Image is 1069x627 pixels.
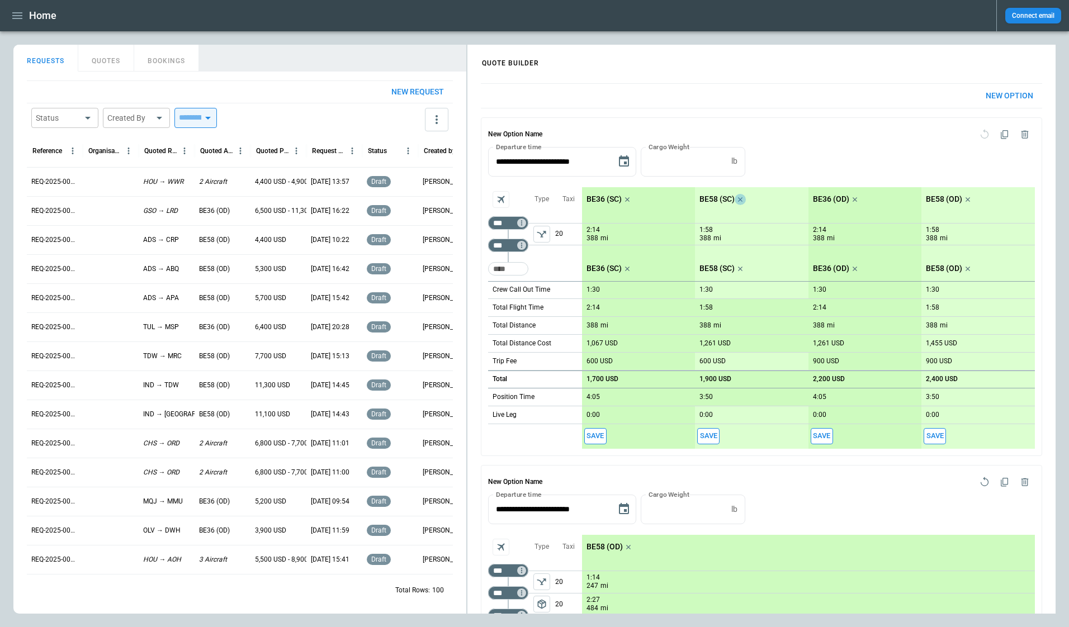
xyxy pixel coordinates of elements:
[827,321,835,330] p: mi
[586,321,598,330] p: 388
[811,428,833,444] span: Save this aircraft quote and copy details to clipboard
[31,526,78,535] p: REQ-2025-000240
[926,286,939,294] p: 1:30
[143,526,181,535] p: OLV → DWH
[36,112,81,123] div: Status
[423,526,470,535] p: [PERSON_NAME]
[423,351,470,361] p: [PERSON_NAME]
[699,286,713,294] p: 1:30
[586,542,623,552] p: BE58 (OD)
[600,581,608,591] p: mi
[369,526,389,534] span: draft
[311,235,349,245] p: [DATE] 10:22
[586,393,600,401] p: 4:05
[199,468,227,477] p: 2 Aircraft
[493,191,509,208] span: Aircraft selection
[926,194,962,204] p: BE58 (OD)
[533,596,550,612] button: left aligned
[401,144,415,158] button: Status column menu
[31,264,78,274] p: REQ-2025-000249
[586,604,598,613] p: 484
[731,505,737,514] p: lb
[78,45,134,72] button: QUOTES
[199,439,227,448] p: 2 Aircraft
[423,439,470,448] p: [PERSON_NAME]
[586,286,600,294] p: 1:30
[31,439,78,448] p: REQ-2025-000243
[255,177,323,187] p: 4,400 USD - 4,900 USD
[143,555,181,564] p: HOU → AOH
[600,604,608,613] p: mi
[177,144,192,158] button: Quoted Route column menu
[699,226,713,234] p: 1:58
[143,177,183,187] p: HOU → WWR
[1015,472,1035,492] span: Delete quote option
[699,357,726,365] p: 600 USD
[423,410,470,419] p: [PERSON_NAME]
[312,147,345,155] div: Request Created At (UTC-05:00)
[199,351,230,361] p: BE58 (OD)
[255,235,286,245] p: 4,400 USD
[423,206,470,216] p: [PERSON_NAME]
[88,147,121,155] div: Organisation
[143,351,182,361] p: TDW → MRC
[255,497,286,506] p: 5,200 USD
[827,234,835,243] p: mi
[29,9,56,22] h1: Home
[31,381,78,390] p: REQ-2025-000245
[143,293,179,303] p: ADS → APA
[926,357,952,365] p: 900 USD
[813,393,826,401] p: 4:05
[493,303,543,312] p: Total Flight Time
[199,555,227,564] p: 3 Aircraft
[199,206,230,216] p: BE36 (OD)
[586,226,600,234] p: 2:14
[199,410,230,419] p: BE58 (OD)
[493,321,536,330] p: Total Distance
[697,428,720,444] span: Save this aircraft quote and copy details to clipboard
[31,206,78,216] p: REQ-2025-000251
[699,375,731,383] p: 1,900 USD
[813,357,839,365] p: 900 USD
[199,264,230,274] p: BE58 (OD)
[107,112,152,123] div: Created By
[534,542,549,552] p: Type
[713,321,721,330] p: mi
[369,236,389,244] span: draft
[13,45,78,72] button: REQUESTS
[940,321,948,330] p: mi
[926,226,939,234] p: 1:58
[369,555,389,563] span: draft
[493,376,507,383] h6: Total
[926,264,962,273] p: BE58 (OD)
[813,194,849,204] p: BE36 (OD)
[586,581,598,591] p: 247
[699,411,713,419] p: 0:00
[143,439,179,448] p: CHS → ORD
[582,187,1035,449] div: scrollable content
[488,216,528,230] div: Not found
[423,381,470,390] p: [PERSON_NAME]
[926,375,958,383] p: 2,400 USD
[562,542,575,552] p: Taxi
[134,45,199,72] button: BOOKINGS
[199,322,230,332] p: BE36 (OD)
[143,264,179,274] p: ADS → ABQ
[926,321,938,330] p: 388
[555,571,582,593] p: 20
[31,322,78,332] p: REQ-2025-000247
[488,609,528,622] div: Too short
[369,207,389,215] span: draft
[311,497,349,506] p: [DATE] 09:54
[813,303,826,312] p: 2:14
[493,339,551,348] p: Total Distance Cost
[311,322,349,332] p: [DATE] 20:28
[533,226,550,243] span: Type of sector
[926,303,939,312] p: 1:58
[493,410,517,420] p: Live Leg
[255,410,290,419] p: 11,100 USD
[813,411,826,419] p: 0:00
[586,339,618,348] p: 1,067 USD
[345,144,360,158] button: Request Created At (UTC-05:00) column menu
[255,555,323,564] p: 5,500 USD - 8,900 USD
